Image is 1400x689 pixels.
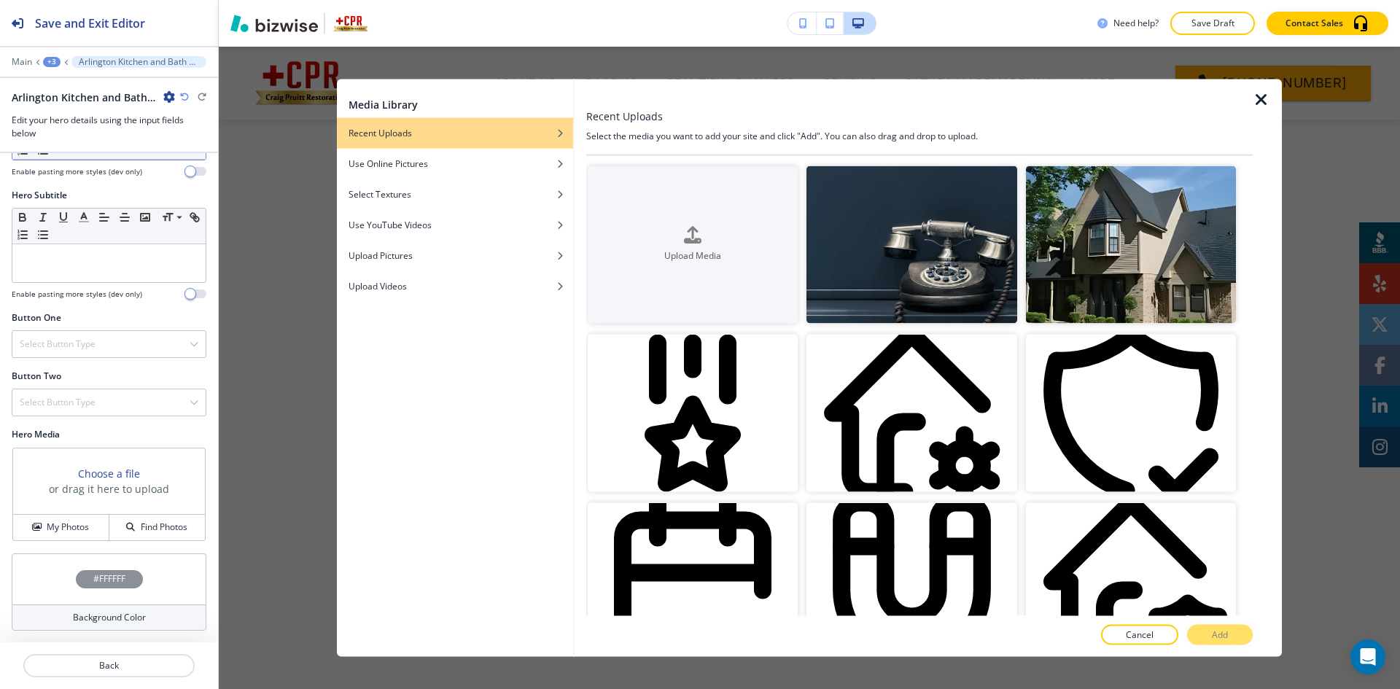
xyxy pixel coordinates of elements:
h4: Upload Media [588,250,798,263]
button: Upload Videos [337,270,573,301]
button: Select Textures [337,179,573,209]
h4: Recent Uploads [349,126,412,139]
div: Open Intercom Messenger [1350,639,1385,674]
button: Save Draft [1170,12,1255,35]
button: #FFFFFFBackground Color [12,553,206,631]
h2: Arlington Kitchen and Bath Remodeling Contractor [12,90,157,105]
button: Recent Uploads [337,117,573,148]
h3: or drag it here to upload [49,481,169,497]
button: Contact Sales [1267,12,1388,35]
h4: Background Color [73,611,146,624]
button: Back [23,654,195,677]
h4: Upload Pictures [349,249,413,262]
img: Your Logo [331,13,370,33]
button: Upload Pictures [337,240,573,270]
p: Back [25,659,193,672]
h4: Find Photos [141,521,187,534]
h2: Media Library [349,96,418,112]
h4: Select Button Type [20,396,96,409]
h4: Upload Videos [349,279,407,292]
button: Upload Media [588,166,798,323]
button: Cancel [1101,625,1178,645]
p: Arlington Kitchen and Bath Remodeling Contractor [79,57,199,67]
h3: Edit your hero details using the input fields below [12,114,206,140]
h4: Select Textures [349,187,411,201]
button: Choose a file [78,466,140,481]
button: Find Photos [109,515,205,540]
p: Contact Sales [1286,17,1343,30]
h4: Use YouTube Videos [349,218,432,231]
div: Choose a fileor drag it here to uploadMy PhotosFind Photos [12,447,206,542]
button: Arlington Kitchen and Bath Remodeling Contractor [71,56,206,68]
h4: Use Online Pictures [349,157,428,170]
h4: #FFFFFF [93,572,125,585]
button: My Photos [13,515,109,540]
p: Cancel [1126,628,1154,642]
h4: Enable pasting more styles (dev only) [12,166,142,177]
button: +3 [43,57,61,67]
h4: Enable pasting more styles (dev only) [12,289,142,300]
h2: Button Two [12,370,61,383]
button: Use Online Pictures [337,148,573,179]
h2: Save and Exit Editor [35,15,145,32]
button: Main [12,57,32,67]
p: Save Draft [1189,17,1236,30]
h2: Hero Subtitle [12,189,67,202]
h4: Select Button Type [20,338,96,351]
img: Bizwise Logo [230,15,318,32]
h4: My Photos [47,521,89,534]
h4: Select the media you want to add your site and click "Add". You can also drag and drop to upload. [586,129,1253,142]
h3: Need help? [1113,17,1159,30]
button: Use YouTube Videos [337,209,573,240]
h3: Recent Uploads [586,108,663,123]
h2: Hero Media [12,428,206,441]
h2: Button One [12,311,61,324]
